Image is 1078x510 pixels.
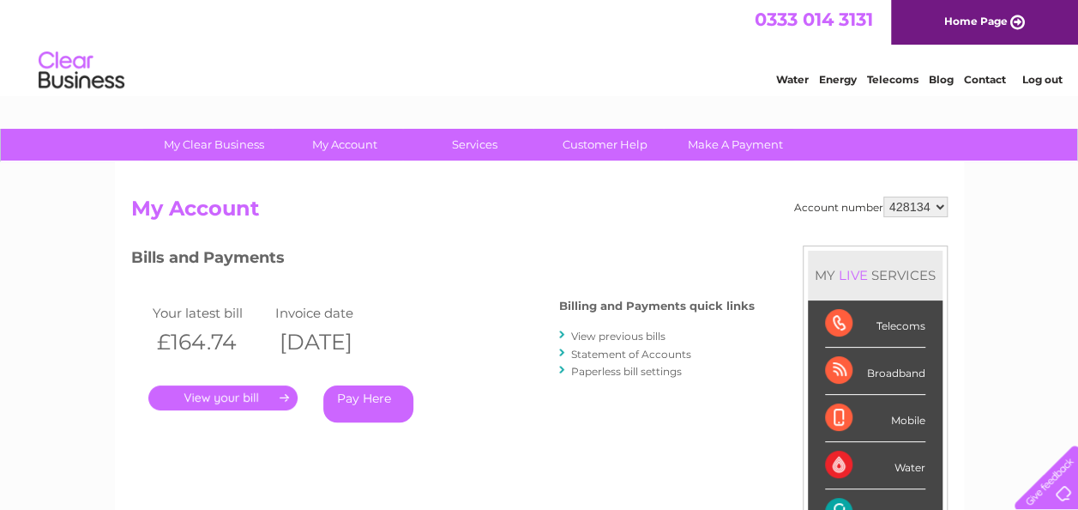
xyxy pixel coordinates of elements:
a: Make A Payment [665,129,806,161]
a: Paperless bill settings [571,365,682,378]
a: Services [404,129,545,161]
img: logo.png [38,45,125,97]
a: . [148,386,298,410]
h3: Bills and Payments [131,246,755,276]
a: Energy [819,73,857,86]
h4: Billing and Payments quick links [559,300,755,313]
div: MY SERVICES [808,251,942,300]
td: Invoice date [271,301,394,325]
h2: My Account [131,197,948,229]
div: LIVE [835,267,871,283]
a: Telecoms [867,73,918,86]
a: Blog [929,73,954,86]
a: 0333 014 3131 [755,9,873,30]
div: Telecoms [825,301,925,348]
a: Customer Help [534,129,676,161]
a: Pay Here [323,386,413,422]
a: Log out [1021,73,1062,86]
a: Statement of Accounts [571,348,691,361]
div: Clear Business is a trading name of Verastar Limited (registered in [GEOGRAPHIC_DATA] No. 3667643... [135,9,945,83]
th: £164.74 [148,325,272,360]
th: [DATE] [271,325,394,360]
div: Account number [794,197,948,217]
a: My Account [274,129,415,161]
div: Mobile [825,395,925,442]
a: Water [776,73,809,86]
td: Your latest bill [148,301,272,325]
a: Contact [964,73,1006,86]
a: View previous bills [571,330,665,343]
div: Water [825,442,925,489]
div: Broadband [825,348,925,395]
a: My Clear Business [143,129,285,161]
